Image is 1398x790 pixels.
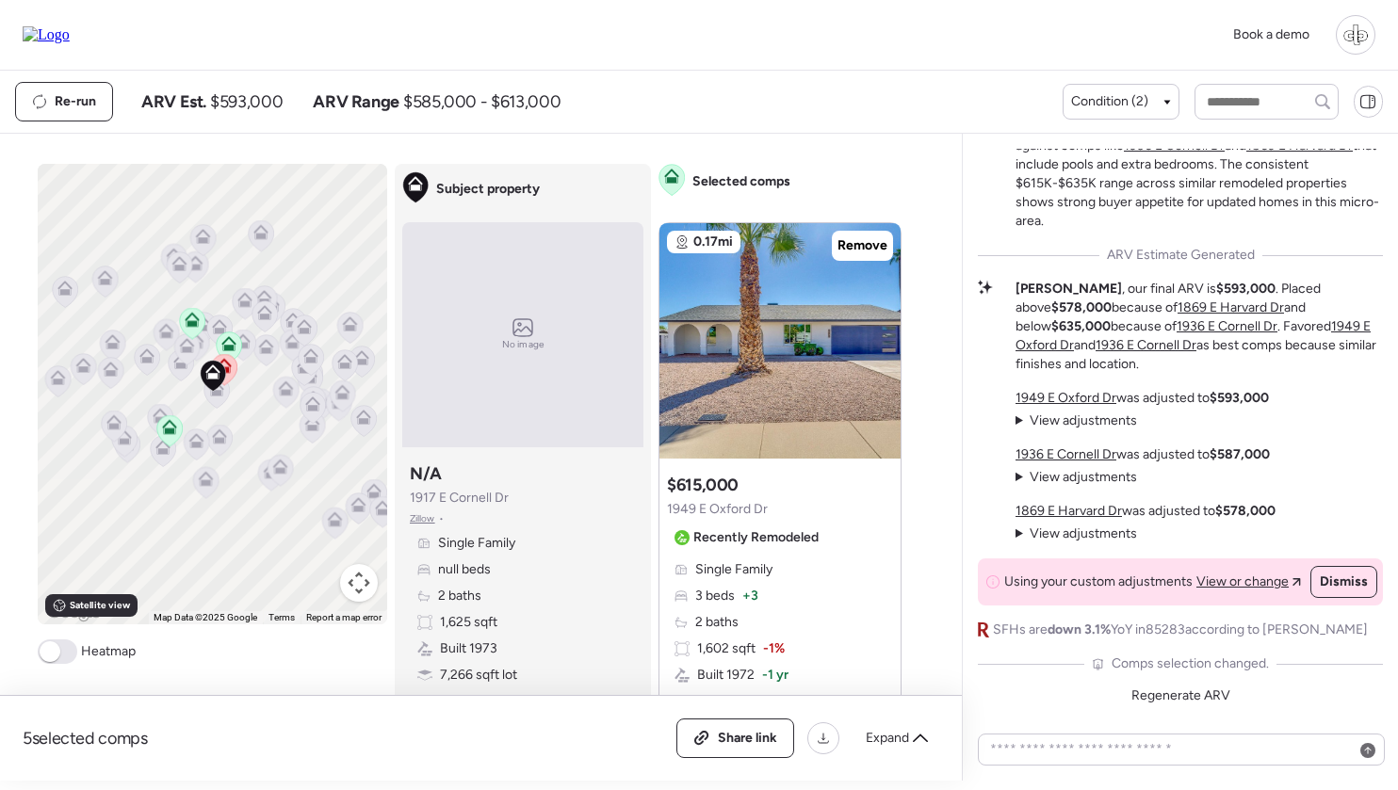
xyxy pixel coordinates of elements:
[1016,524,1137,543] summary: View adjustments
[837,236,887,255] span: Remove
[1016,503,1122,519] a: 1869 E Harvard Dr
[697,639,756,658] span: 1,602 sqft
[697,692,776,711] span: 8,790 sqft lot
[23,727,148,750] span: 5 selected comps
[695,560,772,579] span: Single Family
[313,90,399,113] span: ARV Range
[1051,318,1111,334] strong: $635,000
[667,500,768,519] span: 1949 E Oxford Dr
[1112,654,1269,673] span: Comps selection changed.
[1016,389,1269,408] p: was adjusted to
[1216,281,1276,297] strong: $593,000
[440,692,483,711] span: Garage
[1178,299,1284,315] a: 1869 E Harvard Dr
[1210,390,1269,406] strong: $593,000
[742,587,758,605] span: + 3
[1030,525,1137,541] span: View adjustments
[697,666,755,685] span: Built 1972
[1051,299,1112,315] strong: $578,000
[693,528,819,547] span: Recently Remodeled
[1210,446,1270,462] strong: $587,000
[439,511,444,526] span: •
[438,587,481,605] span: 2 baths
[436,180,540,199] span: Subject property
[410,511,435,526] span: Zillow
[695,587,735,605] span: 3 beds
[1030,469,1137,485] span: View adjustments
[438,560,491,579] span: null beds
[210,90,283,113] span: $593,000
[1004,572,1193,591] span: Using your custom adjustments
[1177,318,1277,334] a: 1936 E Cornell Dr
[410,489,509,508] span: 1917 E Cornell Dr
[1016,99,1383,231] p: The subject's mid-tier remodel should place it firmly in the higher cluster, though it'll need do...
[1016,411,1137,430] summary: View adjustments
[1016,468,1137,487] summary: View adjustments
[993,621,1368,639] span: SFHs are YoY in 85283 according to [PERSON_NAME]
[1016,502,1276,521] p: was adjusted to
[1196,572,1301,591] a: View or change
[1096,337,1196,353] a: 1936 E Cornell Dr
[1071,92,1148,111] span: Condition (2)
[784,692,816,711] span: + 21%
[1233,26,1309,42] span: Book a demo
[1016,445,1270,464] p: was adjusted to
[268,612,295,622] a: Terms (opens in new tab)
[1215,503,1276,519] strong: $578,000
[340,564,378,602] button: Map camera controls
[1107,246,1255,265] span: ARV Estimate Generated
[718,729,777,748] span: Share link
[693,233,733,251] span: 0.17mi
[762,666,788,685] span: -1 yr
[42,600,105,624] img: Google
[55,92,96,111] span: Re-run
[1131,687,1230,703] span: Regenerate ARV
[866,729,909,748] span: Expand
[438,534,515,553] span: Single Family
[695,613,739,632] span: 2 baths
[410,462,442,485] h3: N/A
[306,612,382,622] a: Report a map error
[141,90,206,113] span: ARV Est.
[667,474,739,496] h3: $615,000
[692,172,790,191] span: Selected comps
[42,600,105,624] a: Open this area in Google Maps (opens a new window)
[440,666,517,685] span: 7,266 sqft lot
[440,613,497,632] span: 1,625 sqft
[1030,412,1137,428] span: View adjustments
[1016,446,1116,462] a: 1936 E Cornell Dr
[1016,281,1122,297] strong: [PERSON_NAME]
[1016,390,1116,406] a: 1949 E Oxford Dr
[1048,621,1111,637] span: down 3.1%
[70,598,130,613] span: Satellite view
[1196,572,1289,591] span: View or change
[502,337,544,352] span: No image
[81,642,136,661] span: Heatmap
[440,639,497,658] span: Built 1973
[763,639,785,658] span: -1%
[1320,572,1368,591] span: Dismiss
[154,612,257,622] span: Map Data ©2025 Google
[403,90,561,113] span: $585,000 - $613,000
[23,26,70,43] img: Logo
[1016,280,1383,374] p: , our final ARV is . Placed above because of and below because of . Favored and as best comps bec...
